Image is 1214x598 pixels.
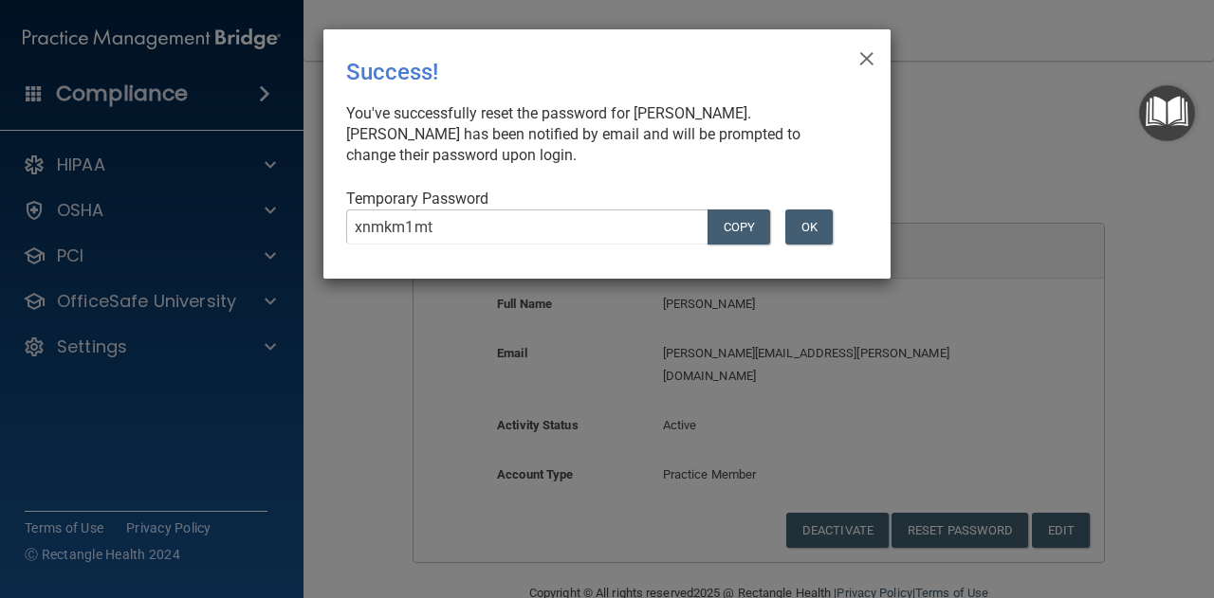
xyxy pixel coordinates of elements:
[708,209,770,245] button: COPY
[785,209,833,245] button: OK
[346,190,488,208] span: Temporary Password
[346,103,853,166] div: You've successfully reset the password for [PERSON_NAME]. [PERSON_NAME] has been notified by emai...
[346,45,790,100] div: Success!
[1139,85,1195,141] button: Open Resource Center
[858,37,875,75] span: ×
[1119,467,1191,539] iframe: Drift Widget Chat Controller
